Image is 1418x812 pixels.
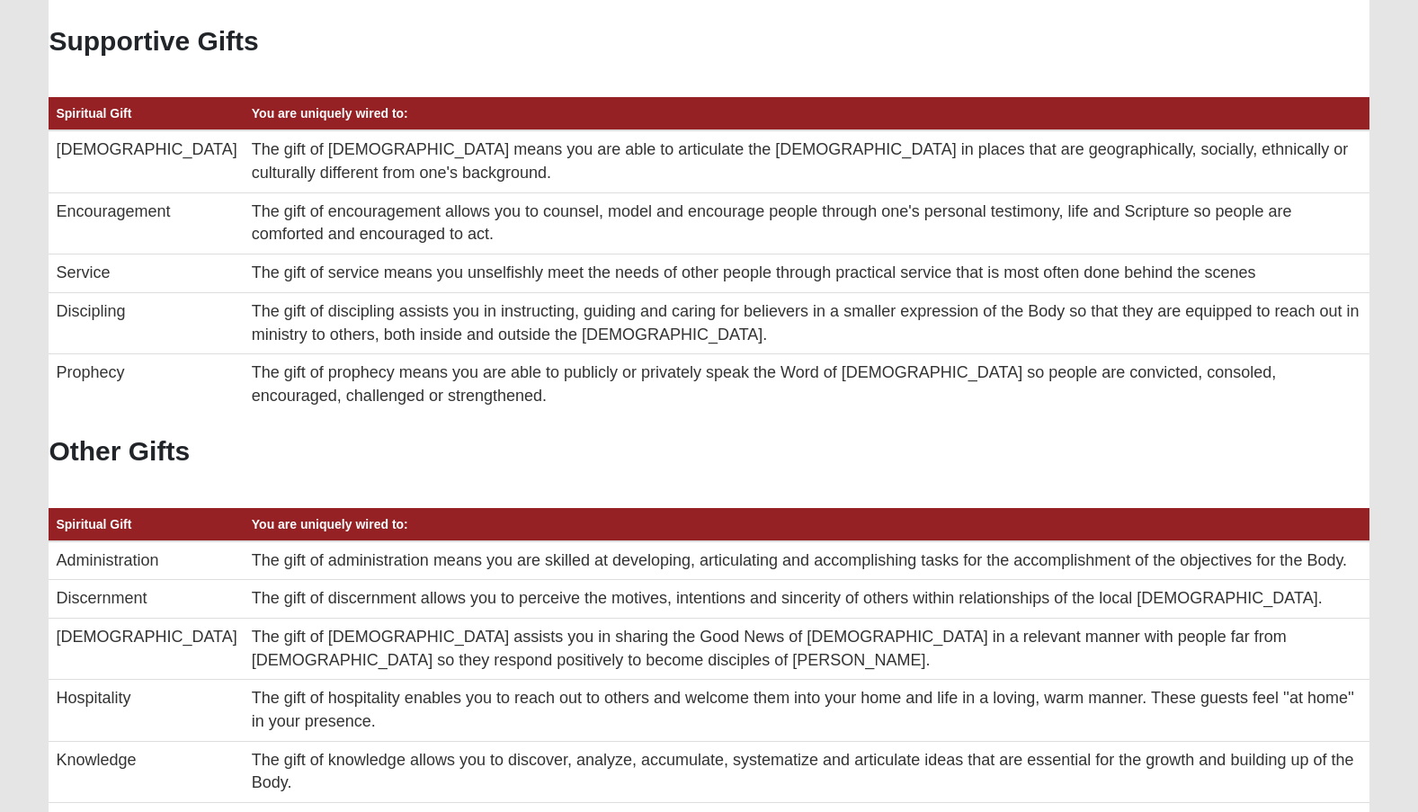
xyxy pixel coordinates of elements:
th: Spiritual Gift [49,508,244,541]
td: Prophecy [49,354,244,415]
td: The gift of [DEMOGRAPHIC_DATA] assists you in sharing the Good News of [DEMOGRAPHIC_DATA] in a re... [245,618,1369,679]
td: Discipling [49,292,244,353]
h2: Supportive Gifts [49,25,1369,58]
td: Knowledge [49,741,244,802]
h2: Other Gifts [49,435,1369,468]
td: The gift of prophecy means you are able to publicly or privately speak the Word of [DEMOGRAPHIC_D... [245,354,1369,415]
td: Encouragement [49,192,244,254]
th: You are uniquely wired to: [245,97,1369,130]
td: Discernment [49,580,244,619]
td: Hospitality [49,680,244,741]
td: [DEMOGRAPHIC_DATA] [49,618,244,679]
td: The gift of administration means you are skilled at developing, articulating and accomplishing ta... [245,541,1369,580]
td: The gift of [DEMOGRAPHIC_DATA] means you are able to articulate the [DEMOGRAPHIC_DATA] in places ... [245,130,1369,192]
td: Service [49,254,244,293]
td: The gift of knowledge allows you to discover, analyze, accumulate, systematize and articulate ide... [245,741,1369,802]
td: The gift of discernment allows you to perceive the motives, intentions and sincerity of others wi... [245,580,1369,619]
td: The gift of service means you unselfishly meet the needs of other people through practical servic... [245,254,1369,293]
th: Spiritual Gift [49,97,244,130]
td: The gift of discipling assists you in instructing, guiding and caring for believers in a smaller ... [245,292,1369,353]
td: [DEMOGRAPHIC_DATA] [49,130,244,192]
td: Administration [49,541,244,580]
td: The gift of hospitality enables you to reach out to others and welcome them into your home and li... [245,680,1369,741]
td: The gift of encouragement allows you to counsel, model and encourage people through one's persona... [245,192,1369,254]
th: You are uniquely wired to: [245,508,1369,541]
